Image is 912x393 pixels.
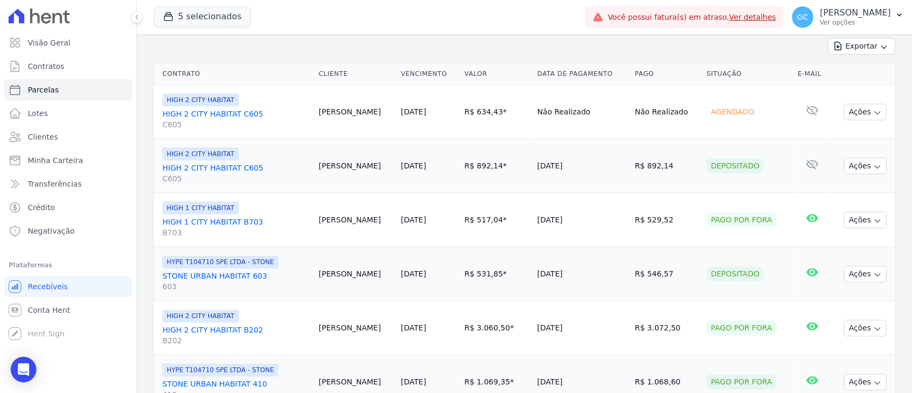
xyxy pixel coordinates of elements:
[844,374,886,390] button: Ações
[28,202,55,213] span: Crédito
[4,276,132,297] a: Recebíveis
[706,320,776,335] div: Pago por fora
[28,132,58,142] span: Clientes
[460,63,533,85] th: Valor
[4,150,132,171] a: Minha Carteira
[162,256,278,268] span: HYPE T104710 SPE LTDA - STONE
[4,197,132,218] a: Crédito
[401,161,426,170] a: [DATE]
[4,220,132,242] a: Negativação
[315,193,397,247] td: [PERSON_NAME]
[844,104,886,120] button: Ações
[4,32,132,53] a: Visão Geral
[460,139,533,193] td: R$ 892,14
[4,103,132,124] a: Lotes
[4,79,132,101] a: Parcelas
[162,325,310,346] a: HIGH 2 CITY HABITAT B202B202
[28,108,48,119] span: Lotes
[4,299,132,321] a: Conta Hent
[162,173,310,184] span: C605
[28,226,75,236] span: Negativação
[460,193,533,247] td: R$ 517,04
[28,155,83,166] span: Minha Carteira
[162,119,310,130] span: C605
[630,63,702,85] th: Pago
[162,227,310,238] span: B703
[28,179,82,189] span: Transferências
[162,109,310,130] a: HIGH 2 CITY HABITAT C605C605
[162,163,310,184] a: HIGH 2 CITY HABITAT C605C605
[162,335,310,346] span: B202
[533,193,630,247] td: [DATE]
[820,7,891,18] p: [PERSON_NAME]
[11,357,36,382] div: Open Intercom Messenger
[607,12,776,23] span: Você possui fatura(s) em atraso.
[706,158,763,173] div: Depositado
[533,139,630,193] td: [DATE]
[154,6,251,27] button: 5 selecionados
[162,202,239,214] span: HIGH 1 CITY HABITAT
[315,85,397,139] td: [PERSON_NAME]
[844,212,886,228] button: Ações
[793,63,831,85] th: E-mail
[702,63,793,85] th: Situação
[162,148,239,160] span: HIGH 2 CITY HABITAT
[533,247,630,301] td: [DATE]
[162,217,310,238] a: HIGH 1 CITY HABITAT B703B703
[28,84,59,95] span: Parcelas
[844,266,886,282] button: Ações
[401,107,426,116] a: [DATE]
[706,104,758,119] div: Agendado
[28,37,71,48] span: Visão Geral
[828,38,895,55] button: Exportar
[533,301,630,355] td: [DATE]
[783,2,912,32] button: GC [PERSON_NAME] Ver opções
[396,63,460,85] th: Vencimento
[315,301,397,355] td: [PERSON_NAME]
[706,266,763,281] div: Depositado
[630,85,702,139] td: Não Realizado
[401,377,426,386] a: [DATE]
[820,18,891,27] p: Ver opções
[460,301,533,355] td: R$ 3.060,50
[844,320,886,336] button: Ações
[4,56,132,77] a: Contratos
[4,173,132,195] a: Transferências
[28,281,68,292] span: Recebíveis
[162,281,310,292] span: 603
[401,215,426,224] a: [DATE]
[401,323,426,332] a: [DATE]
[630,193,702,247] td: R$ 529,52
[401,269,426,278] a: [DATE]
[533,85,630,139] td: Não Realizado
[315,247,397,301] td: [PERSON_NAME]
[162,310,239,322] span: HIGH 2 CITY HABITAT
[162,94,239,106] span: HIGH 2 CITY HABITAT
[630,301,702,355] td: R$ 3.072,50
[4,126,132,148] a: Clientes
[460,247,533,301] td: R$ 531,85
[533,63,630,85] th: Data de Pagamento
[28,305,70,315] span: Conta Hent
[315,139,397,193] td: [PERSON_NAME]
[844,158,886,174] button: Ações
[630,139,702,193] td: R$ 892,14
[162,364,278,376] span: HYPE T104710 SPE LTDA - STONE
[706,212,776,227] div: Pago por fora
[630,247,702,301] td: R$ 546,57
[797,13,808,21] span: GC
[729,13,776,21] a: Ver detalhes
[154,63,315,85] th: Contrato
[460,85,533,139] td: R$ 634,43
[315,63,397,85] th: Cliente
[706,374,776,389] div: Pago por fora
[28,61,64,72] span: Contratos
[9,259,128,272] div: Plataformas
[162,271,310,292] a: STONE URBAN HABITAT 603603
